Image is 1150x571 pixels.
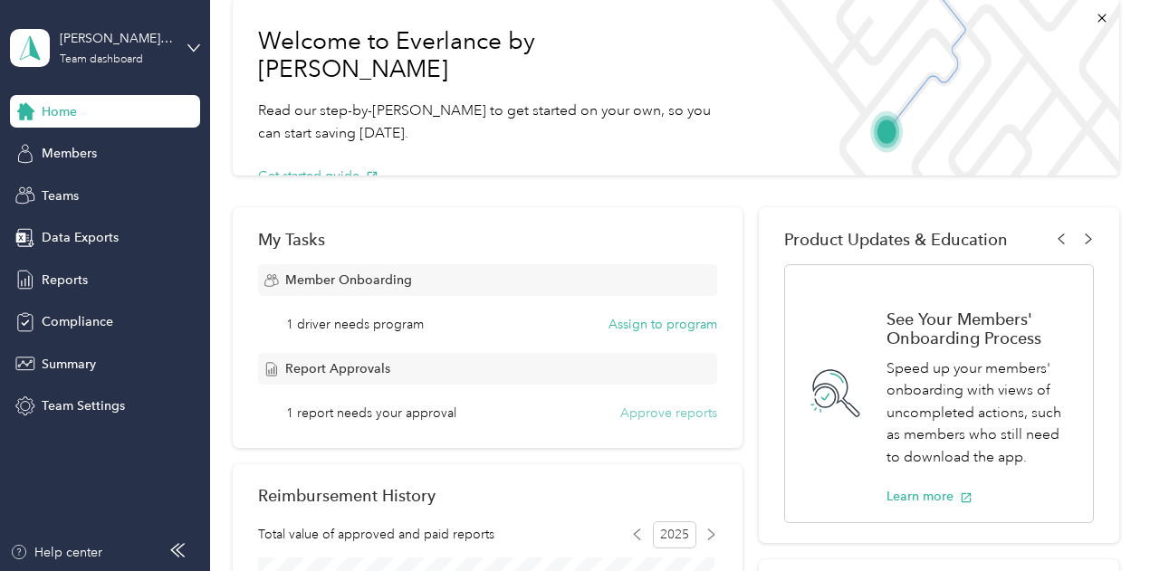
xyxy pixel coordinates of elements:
h1: See Your Members' Onboarding Process [886,309,1074,347]
span: Members [42,144,97,163]
div: Team dashboard [60,54,143,65]
iframe: Everlance-gr Chat Button Frame [1049,470,1150,571]
button: Get started guide [258,167,379,186]
span: Teams [42,186,79,205]
span: 2025 [653,521,696,548]
span: Compliance [42,312,113,331]
span: Data Exports [42,228,119,247]
h2: Reimbursement History [258,486,436,505]
div: My Tasks [258,230,718,249]
h1: Welcome to Everlance by [PERSON_NAME] [258,27,731,84]
span: Home [42,102,77,121]
span: Team Settings [42,396,125,415]
span: Report Approvals [285,359,390,378]
div: [PERSON_NAME][EMAIL_ADDRESS][DOMAIN_NAME] [60,29,173,48]
span: Reports [42,271,88,290]
button: Assign to program [609,315,717,334]
p: Read our step-by-[PERSON_NAME] to get started on your own, so you can start saving [DATE]. [258,100,731,144]
span: Total value of approved and paid reports [258,525,494,544]
span: Member Onboarding [285,271,412,290]
span: 1 driver needs program [286,315,424,334]
p: Speed up your members' onboarding with views of uncompleted actions, such as members who still ne... [886,357,1074,469]
span: Summary [42,355,96,374]
button: Help center [10,543,102,562]
button: Learn more [886,487,973,506]
button: Approve reports [620,404,717,423]
span: Product Updates & Education [784,230,1008,249]
span: 1 report needs your approval [286,404,456,423]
